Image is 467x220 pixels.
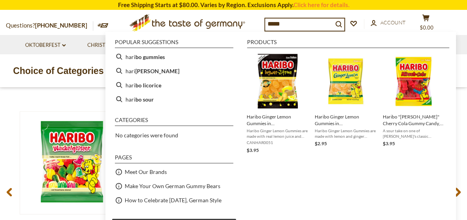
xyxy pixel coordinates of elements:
[135,81,161,90] b: bo licorice
[125,196,222,205] a: How to Celebrate [DATE], German Style
[112,78,236,92] li: haribo licorice
[383,113,445,127] span: Haribo "[PERSON_NAME]" Cherry Cola Gummy Candy, 175g - Made in [GEOGRAPHIC_DATA] oz
[112,64,236,78] li: haribo german
[315,113,377,127] span: Haribo Ginger Lemon Gummies in [GEOGRAPHIC_DATA], 4 oz.
[247,128,308,139] span: Haribo Ginger Lemon Gummies are made with real lemon juice and real ginger concentrate for a deli...
[315,53,377,154] a: Haribo Ginger Lemon Gummies in BagHaribo Ginger Lemon Gummies in [GEOGRAPHIC_DATA], 4 oz.Haribo G...
[125,181,220,190] a: Make Your Own German Gummy Bears
[315,141,327,146] span: $2.95
[312,50,380,157] li: Haribo Ginger Lemon Gummies in Bag, 4 oz.
[87,41,155,50] a: Christmas - PRE-ORDER
[6,20,93,31] p: Questions?
[244,50,312,157] li: Haribo Ginger Lemon Gummies in Bag, 160g - Made in Germany
[247,53,308,154] a: Haribo Ginger Lemon Gummies in [GEOGRAPHIC_DATA], 160g - Made in [GEOGRAPHIC_DATA]Haribo Ginger L...
[112,165,236,179] li: Meet Our Brands
[135,95,154,104] b: bo sour
[247,147,259,153] span: $3.95
[420,24,434,31] span: $0.00
[112,193,236,207] li: How to Celebrate [DATE], German Style
[35,22,87,29] a: [PHONE_NUMBER]
[371,18,406,27] a: Account
[135,52,165,61] b: bo gummies
[383,128,445,139] span: A sour take on one of [PERSON_NAME]'s classic creations, these delicious sour gummy candies are s...
[115,117,233,126] li: Categories
[25,41,66,50] a: Oktoberfest
[383,141,395,146] span: $3.95
[115,39,233,48] li: Popular suggestions
[383,53,445,154] a: Haribo "[PERSON_NAME]" Cherry Cola Gummy Candy, 175g - Made in [GEOGRAPHIC_DATA] ozA sour take on...
[247,140,308,145] span: CANHAR0051
[293,1,349,8] a: Click here for details.
[20,112,122,214] img: Haribo Wackelgeister Spooky Ghosts Vanilla Fruit Gummy Candies
[414,14,437,34] button: $0.00
[247,39,449,48] li: Products
[115,155,233,163] li: Pages
[247,113,308,127] span: Haribo Ginger Lemon Gummies in [GEOGRAPHIC_DATA], 160g - Made in [GEOGRAPHIC_DATA]
[115,132,178,139] span: No categories were found
[112,179,236,193] li: Make Your Own German Gummy Bears
[380,19,406,26] span: Account
[112,50,236,64] li: haribo gummies
[380,50,448,157] li: Haribo "Kirsch" Cherry Cola Gummy Candy, 175g - Made in Germany oz
[317,53,374,110] img: Haribo Ginger Lemon Gummies in Bag
[112,92,236,106] li: haribo sour
[315,128,377,139] span: Haribo Ginger Lemon Gummies are made with lemon and ginger concentrate for a delicious fruity tas...
[125,167,167,176] a: Meet Our Brands
[135,67,179,76] b: [PERSON_NAME]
